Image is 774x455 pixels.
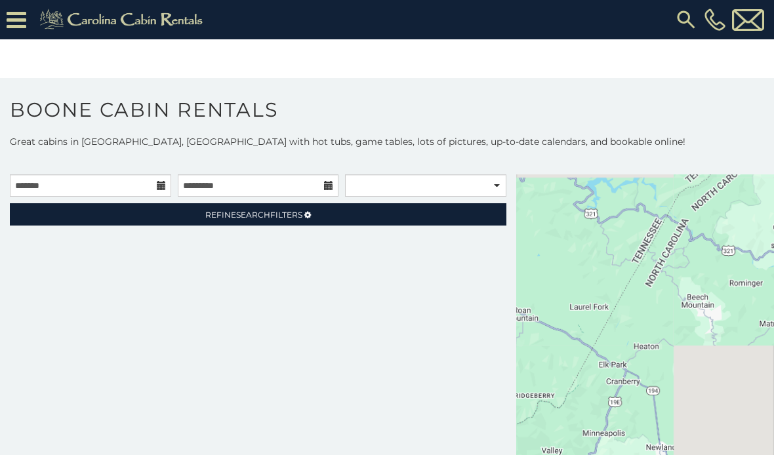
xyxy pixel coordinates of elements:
a: [PHONE_NUMBER] [701,9,729,31]
span: Search [236,210,270,220]
span: Refine Filters [205,210,302,220]
a: RefineSearchFilters [10,203,506,226]
img: search-regular.svg [674,8,698,31]
img: Khaki-logo.png [33,7,214,33]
